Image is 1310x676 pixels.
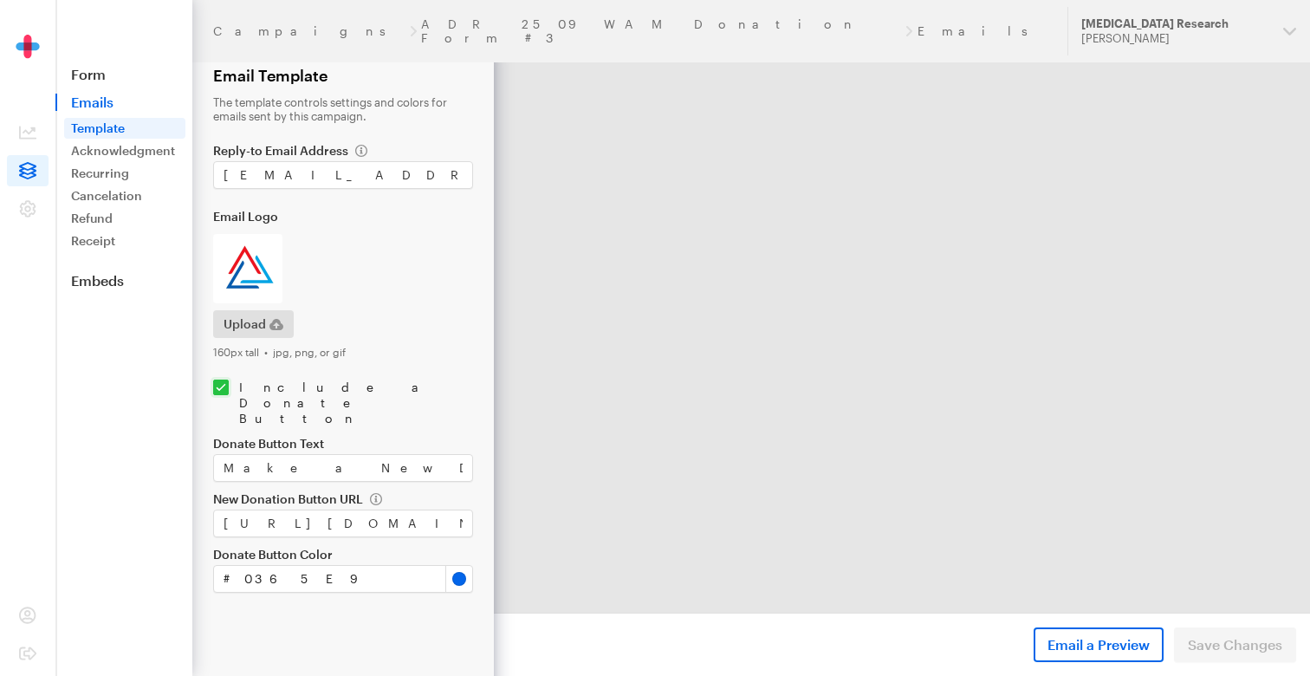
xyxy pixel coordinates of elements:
label: Donate Button Text [213,437,473,451]
a: ADR 2509 WAM Donation Form #3 [421,17,901,45]
h2: Email Template [213,66,473,85]
p: The template controls settings and colors for emails sent by this campaign. [213,95,473,123]
label: New Donation Button URL [213,492,473,506]
a: Template [64,118,185,139]
a: Embeds [55,272,192,289]
label: Email Logo [213,210,473,224]
div: [PERSON_NAME] [1081,31,1269,46]
a: Campaigns [213,24,405,38]
button: [MEDICAL_DATA] Research [PERSON_NAME] [1067,7,1310,55]
div: 160px tall • jpg, png, or gif [213,345,473,359]
label: Reply-to Email Address [213,144,473,158]
a: Acknowledgment [64,140,185,161]
span: Upload [224,314,266,335]
a: Cancelation [64,185,185,206]
button: Email a Preview [1034,627,1164,662]
a: Form [55,66,192,83]
button: Upload [213,310,294,338]
span: Emails [55,94,192,111]
a: Receipt [64,231,185,251]
label: Donate Button Color [213,548,473,562]
a: Refund [64,208,185,229]
div: [MEDICAL_DATA] Research [1081,16,1269,31]
span: Email a Preview [1047,634,1150,655]
img: logo.png [213,234,282,303]
a: Recurring [64,163,185,184]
